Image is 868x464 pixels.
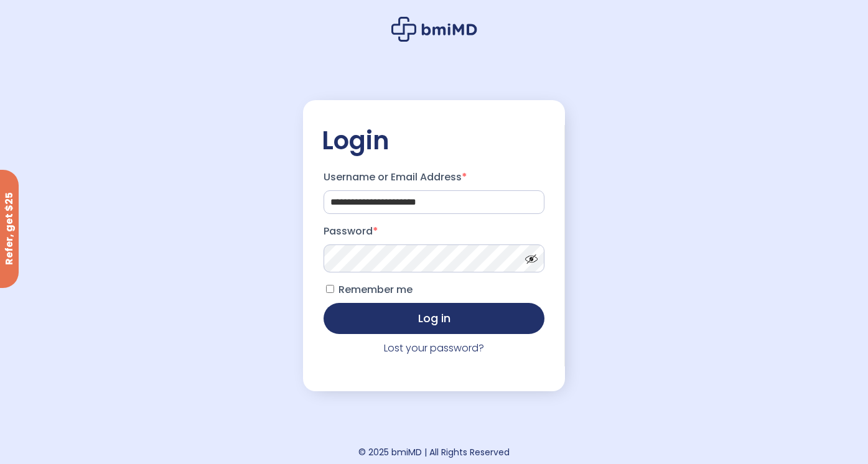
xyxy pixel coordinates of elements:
[338,282,413,297] span: Remember me
[384,341,484,355] a: Lost your password?
[324,167,545,187] label: Username or Email Address
[10,417,150,454] iframe: Sign Up via Text for Offers
[324,221,545,241] label: Password
[358,443,510,461] div: © 2025 bmiMD | All Rights Reserved
[326,285,334,293] input: Remember me
[322,125,547,156] h2: Login
[324,303,545,334] button: Log in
